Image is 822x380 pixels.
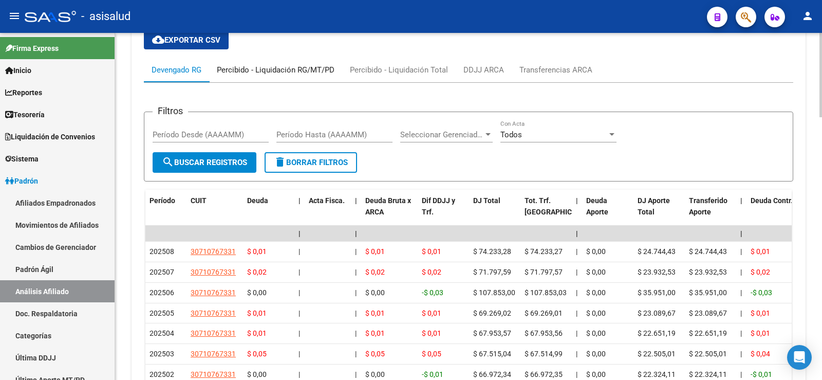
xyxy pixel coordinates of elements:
span: | [355,309,357,317]
span: $ 0,00 [586,329,606,337]
span: $ 24.744,43 [689,247,727,256]
mat-icon: person [801,10,814,22]
span: $ 0,01 [751,309,770,317]
span: $ 0,01 [422,247,441,256]
datatable-header-cell: Deuda Aporte [582,190,633,235]
span: $ 0,01 [247,247,267,256]
span: | [576,247,577,256]
span: -$ 0,03 [751,288,772,297]
datatable-header-cell: | [572,190,582,235]
span: Liquidación de Convenios [5,131,95,142]
mat-icon: search [162,156,174,168]
span: | [740,247,742,256]
datatable-header-cell: Transferido Aporte [685,190,736,235]
span: 202505 [150,309,174,317]
span: $ 74.233,27 [525,247,563,256]
span: $ 107.853,03 [525,288,567,297]
span: $ 23.932,53 [638,268,676,276]
span: 202507 [150,268,174,276]
span: Acta Fisca. [309,196,345,205]
span: | [355,196,357,205]
span: $ 23.932,53 [689,268,727,276]
span: $ 0,00 [586,309,606,317]
span: $ 66.972,35 [525,370,563,378]
span: $ 0,02 [247,268,267,276]
span: | [355,350,357,358]
span: $ 23.089,67 [638,309,676,317]
span: $ 0,02 [422,268,441,276]
span: $ 74.233,28 [473,247,511,256]
span: Exportar CSV [152,35,220,45]
span: -$ 0,01 [751,370,772,378]
span: $ 0,01 [247,329,267,337]
datatable-header-cell: Acta Fisca. [305,190,351,235]
span: $ 107.853,00 [473,288,515,297]
span: | [576,370,577,378]
span: Deuda Bruta x ARCA [365,196,411,216]
div: Transferencias ARCA [519,64,592,76]
span: $ 0,04 [751,350,770,358]
span: $ 22.651,19 [638,329,676,337]
datatable-header-cell: Tot. Trf. Bruto [520,190,572,235]
span: 30710767331 [191,288,236,297]
span: | [298,329,300,337]
span: $ 0,05 [365,350,385,358]
span: $ 69.269,02 [473,309,511,317]
datatable-header-cell: Deuda Bruta x ARCA [361,190,418,235]
span: $ 22.505,01 [689,350,727,358]
span: 30710767331 [191,268,236,276]
span: Borrar Filtros [274,158,348,167]
span: Deuda Aporte [586,196,608,216]
span: $ 23.089,67 [689,309,727,317]
button: Buscar Registros [153,152,256,173]
span: $ 0,05 [247,350,267,358]
datatable-header-cell: Dif DDJJ y Trf. [418,190,469,235]
span: | [298,268,300,276]
span: $ 0,02 [751,268,770,276]
span: DJ Total [473,196,500,205]
datatable-header-cell: CUIT [186,190,243,235]
span: $ 0,01 [422,329,441,337]
span: | [355,268,357,276]
span: | [740,370,742,378]
span: $ 0,00 [586,247,606,256]
span: | [740,350,742,358]
span: Reportes [5,87,42,98]
span: Firma Express [5,43,59,54]
span: $ 67.514,99 [525,350,563,358]
span: 30710767331 [191,350,236,358]
span: $ 0,01 [365,329,385,337]
div: DDJJ ARCA [463,64,504,76]
span: $ 0,00 [586,350,606,358]
datatable-header-cell: Período [145,190,186,235]
span: | [298,370,300,378]
span: 202504 [150,329,174,337]
div: Percibido - Liquidación Total [350,64,448,76]
span: $ 66.972,34 [473,370,511,378]
datatable-header-cell: | [294,190,305,235]
h3: Filtros [153,104,188,118]
span: | [298,247,300,256]
span: DJ Aporte Total [638,196,670,216]
span: | [298,309,300,317]
span: Deuda Contr. [751,196,793,205]
span: $ 0,01 [365,309,385,317]
span: | [298,196,301,205]
span: CUIT [191,196,207,205]
span: $ 0,01 [365,247,385,256]
span: $ 35.951,00 [638,288,676,297]
datatable-header-cell: DJ Aporte Total [633,190,685,235]
span: $ 22.651,19 [689,329,727,337]
span: Inicio [5,65,31,76]
span: $ 35.951,00 [689,288,727,297]
span: Dif DDJJ y Trf. [422,196,455,216]
span: $ 67.953,56 [525,329,563,337]
span: | [298,288,300,297]
span: Padrón [5,175,38,187]
span: $ 71.797,57 [525,268,563,276]
span: Tot. Trf. [GEOGRAPHIC_DATA] [525,196,594,216]
span: $ 0,00 [586,288,606,297]
span: -$ 0,03 [422,288,443,297]
span: $ 0,01 [751,247,770,256]
span: | [576,196,578,205]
